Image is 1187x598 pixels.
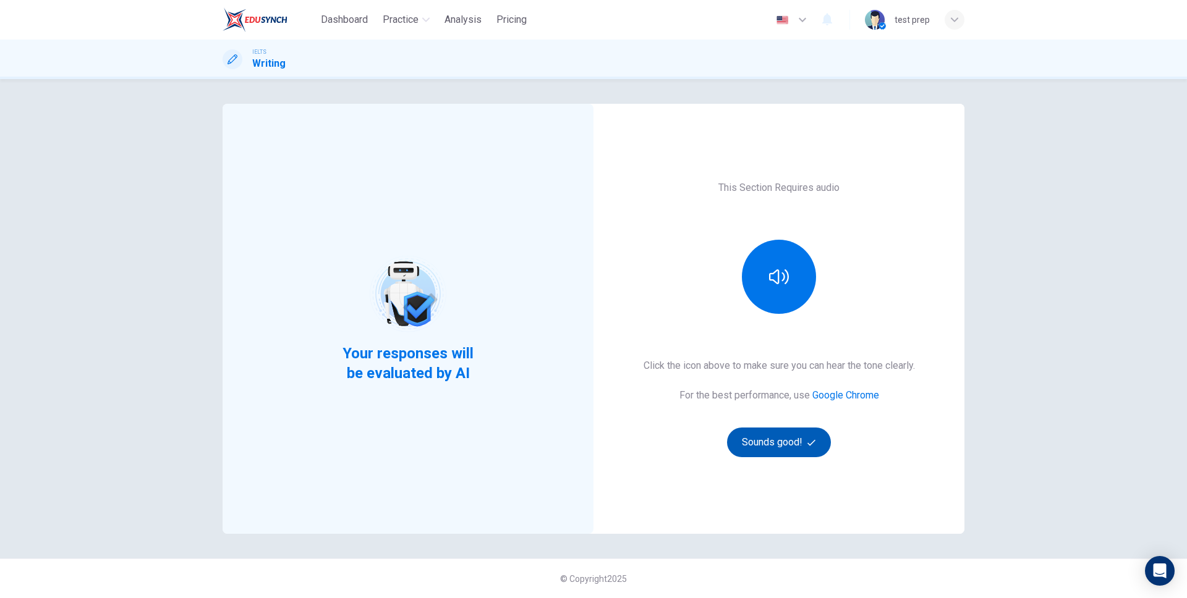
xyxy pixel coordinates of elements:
[383,12,419,27] span: Practice
[491,9,532,31] button: Pricing
[496,12,527,27] span: Pricing
[865,10,885,30] img: Profile picture
[333,343,483,383] span: Your responses will be evaluated by AI
[378,9,435,31] button: Practice
[440,9,487,31] button: Analysis
[644,358,915,373] h6: Click the icon above to make sure you can hear the tone clearly.
[368,255,447,333] img: robot icon
[223,7,316,32] a: EduSynch logo
[252,48,266,56] span: IELTS
[812,389,879,401] a: Google Chrome
[727,427,831,457] button: Sounds good!
[1145,556,1175,586] div: Open Intercom Messenger
[718,180,840,195] h6: This Section Requires audio
[223,7,287,32] img: EduSynch logo
[775,15,790,25] img: en
[560,574,627,584] span: © Copyright 2025
[252,56,286,71] h1: Writing
[321,12,368,27] span: Dashboard
[895,12,930,27] div: test prep
[445,12,482,27] span: Analysis
[316,9,373,31] button: Dashboard
[679,388,879,403] h6: For the best performance, use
